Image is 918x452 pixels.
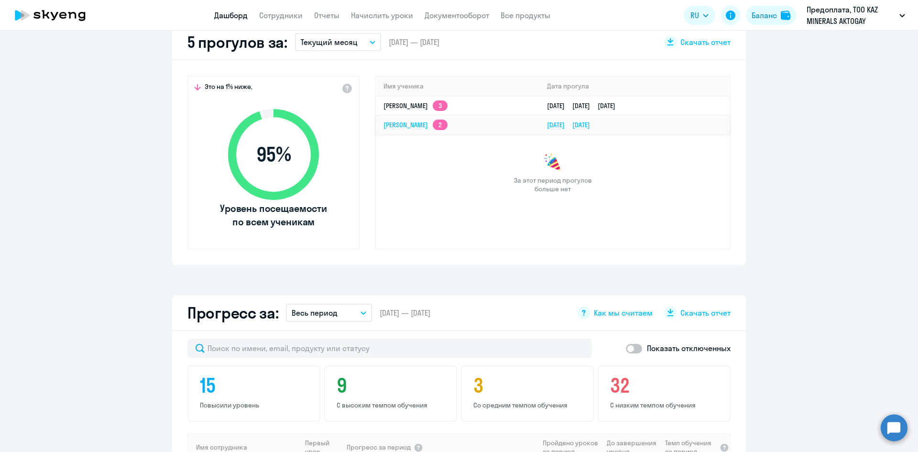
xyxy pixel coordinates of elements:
span: Прогресс за период [347,443,411,452]
a: [DATE][DATE] [547,121,598,129]
span: Скачать отчет [680,308,731,318]
img: balance [781,11,790,20]
h2: 5 прогулов за: [187,33,287,52]
input: Поиск по имени, email, продукту или статусу [187,339,592,358]
a: [PERSON_NAME]3 [383,101,448,110]
span: RU [690,10,699,21]
a: Все продукты [501,11,550,20]
a: Сотрудники [259,11,303,20]
img: congrats [543,153,562,172]
p: С низким темпом обучения [610,401,721,409]
a: [PERSON_NAME]2 [383,121,448,129]
span: [DATE] — [DATE] [380,308,430,318]
p: Предоплата, ТОО KAZ MINERALS AKTOGAY [807,4,896,27]
a: Дашборд [214,11,248,20]
a: Отчеты [314,11,339,20]
app-skyeng-badge: 2 [433,120,448,130]
button: Предоплата, ТОО KAZ MINERALS AKTOGAY [802,4,910,27]
button: Балансbalance [746,6,796,25]
h4: 9 [337,374,448,397]
button: Текущий месяц [295,33,381,51]
span: За этот период прогулов больше нет [513,176,593,193]
button: RU [684,6,715,25]
button: Весь период [286,304,372,322]
span: Уровень посещаемости по всем ученикам [219,202,328,229]
span: Это на 1% ниже, [205,82,252,94]
p: Весь период [292,307,338,319]
p: Текущий месяц [301,36,358,48]
a: Начислить уроки [351,11,413,20]
app-skyeng-badge: 3 [433,100,448,111]
a: Документооборот [425,11,489,20]
h4: 32 [610,374,721,397]
span: Скачать отчет [680,37,731,47]
span: 95 % [219,143,328,166]
a: [DATE][DATE][DATE] [547,101,623,110]
p: Показать отключенных [647,342,731,354]
p: Повысили уровень [200,401,311,409]
div: Баланс [752,10,777,21]
span: Как мы считаем [594,308,653,318]
h2: Прогресс за: [187,303,278,322]
p: Со средним темпом обучения [473,401,584,409]
h4: 15 [200,374,311,397]
th: Имя ученика [376,77,539,96]
p: С высоким темпом обучения [337,401,448,409]
h4: 3 [473,374,584,397]
span: [DATE] — [DATE] [389,37,439,47]
th: Дата прогула [539,77,730,96]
